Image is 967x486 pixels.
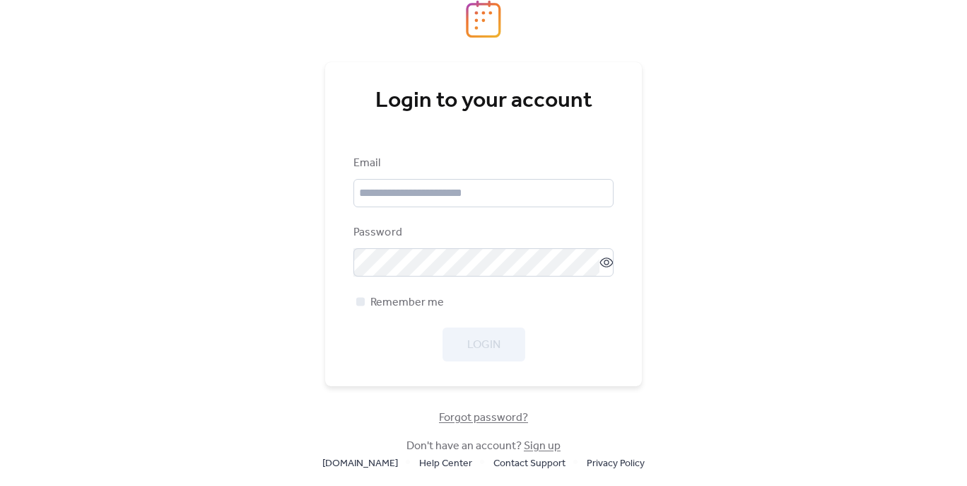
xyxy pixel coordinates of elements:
a: Contact Support [493,454,565,472]
span: Privacy Policy [587,456,645,473]
span: Remember me [370,294,444,311]
span: Contact Support [493,456,565,473]
a: Privacy Policy [587,454,645,472]
a: Forgot password? [439,414,528,422]
span: Don't have an account? [406,438,561,455]
a: [DOMAIN_NAME] [322,454,398,472]
span: [DOMAIN_NAME] [322,456,398,473]
span: Help Center [419,456,472,473]
span: Forgot password? [439,410,528,427]
a: Sign up [524,435,561,457]
div: Password [353,224,611,241]
div: Login to your account [353,87,614,115]
div: Email [353,155,611,172]
a: Help Center [419,454,472,472]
